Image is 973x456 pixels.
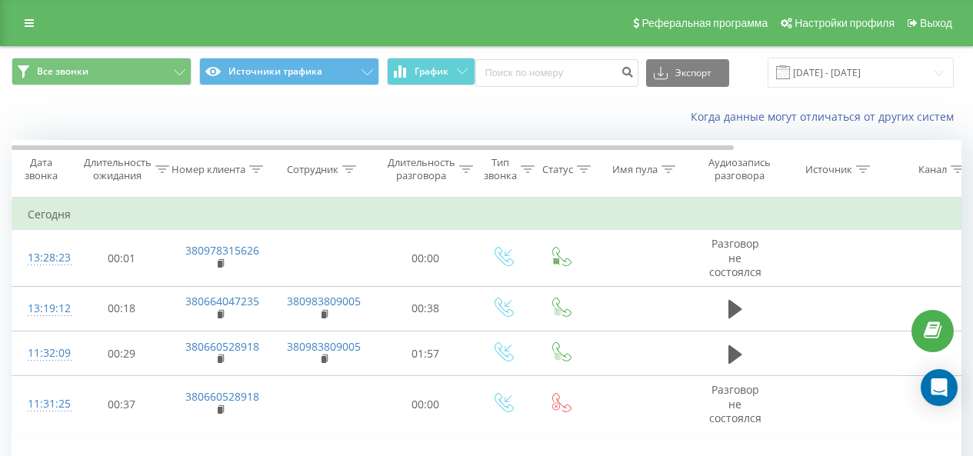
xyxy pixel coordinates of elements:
[28,243,58,273] div: 13:28:23
[378,331,474,376] td: 01:57
[199,58,379,85] button: Источники трафика
[378,230,474,287] td: 00:00
[709,236,761,278] span: Разговор не состоялся
[641,17,768,29] span: Реферальная программа
[84,156,152,182] div: Длительность ожидания
[185,389,259,404] a: 380660528918
[378,286,474,331] td: 00:38
[612,163,658,176] div: Имя пула
[709,382,761,424] span: Разговор не состоялся
[28,389,58,419] div: 11:31:25
[172,163,245,176] div: Номер клиента
[74,331,170,376] td: 00:29
[37,65,88,78] span: Все звонки
[378,376,474,433] td: 00:00
[388,156,455,182] div: Длительность разговора
[287,294,361,308] a: 380983809005
[185,243,259,258] a: 380978315626
[387,58,475,85] button: График
[74,230,170,287] td: 00:01
[795,17,895,29] span: Настройки профиля
[415,66,448,77] span: График
[646,59,729,87] button: Экспорт
[920,17,952,29] span: Выход
[185,339,259,354] a: 380660528918
[287,339,361,354] a: 380983809005
[74,286,170,331] td: 00:18
[74,376,170,433] td: 00:37
[28,338,58,368] div: 11:32:09
[28,294,58,324] div: 13:19:12
[691,109,961,124] a: Когда данные могут отличаться от других систем
[287,163,338,176] div: Сотрудник
[12,58,192,85] button: Все звонки
[918,163,947,176] div: Канал
[805,163,852,176] div: Источник
[12,156,69,182] div: Дата звонка
[921,369,958,406] div: Open Intercom Messenger
[542,163,573,176] div: Статус
[475,59,638,87] input: Поиск по номеру
[484,156,517,182] div: Тип звонка
[702,156,777,182] div: Аудиозапись разговора
[185,294,259,308] a: 380664047235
